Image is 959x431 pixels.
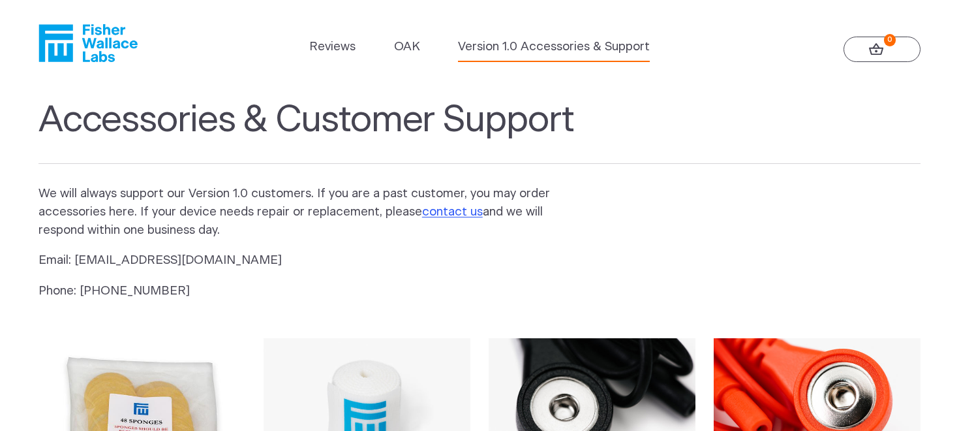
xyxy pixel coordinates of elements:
[394,38,420,56] a: OAK
[38,282,571,300] p: Phone: [PHONE_NUMBER]
[38,24,138,62] a: Fisher Wallace
[38,185,571,240] p: We will always support our Version 1.0 customers. If you are a past customer, you may order acces...
[422,206,483,218] a: contact us
[884,34,896,46] strong: 0
[458,38,650,56] a: Version 1.0 Accessories & Support
[844,37,921,63] a: 0
[38,99,921,164] h1: Accessories & Customer Support
[309,38,356,56] a: Reviews
[38,251,571,270] p: Email: [EMAIL_ADDRESS][DOMAIN_NAME]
